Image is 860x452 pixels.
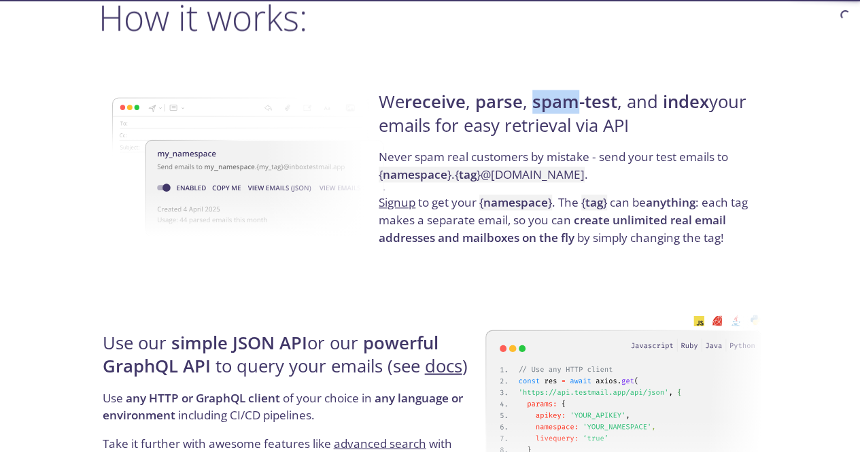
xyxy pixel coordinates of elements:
strong: index [663,90,709,114]
p: to get your . The can be : each tag makes a separate email, so you can by simply changing the tag! [379,194,757,246]
p: Use of your choice in including CI/CD pipelines. [103,389,481,434]
a: advanced search [334,435,426,451]
strong: simple JSON API [171,330,307,354]
strong: parse [475,90,523,114]
strong: namespace [483,194,548,210]
a: Signup [379,194,415,210]
code: { } [479,194,552,210]
p: Never spam real customers by mistake - send your test emails to . [379,148,757,194]
strong: tag [459,167,477,182]
h4: Use our or our to query your emails (see ) [103,331,481,389]
h4: We , , , and your emails for easy retrieval via API [379,90,757,148]
strong: spam-test [532,90,617,114]
code: { } [581,194,607,210]
strong: receive [405,90,466,114]
strong: any HTTP or GraphQL client [126,389,280,405]
strong: create unlimited real email addresses and mailboxes on the fly [379,212,726,245]
a: docs [425,353,462,377]
strong: powerful GraphQL API [103,330,438,377]
strong: anything [646,194,695,210]
strong: namespace [383,167,447,182]
strong: tag [585,194,603,210]
strong: any language or environment [103,389,463,423]
code: { } . { } @[DOMAIN_NAME] [379,167,585,182]
img: namespace-image [112,59,389,274]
